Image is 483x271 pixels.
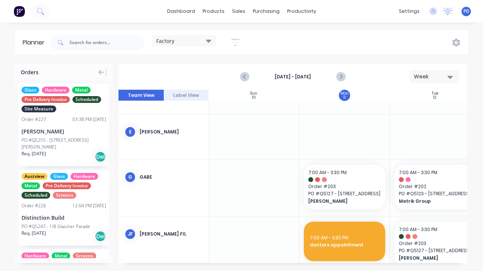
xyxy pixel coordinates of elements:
[432,91,438,96] div: Tue
[42,87,69,93] span: Hardware
[399,183,471,190] span: Order # 202
[399,247,471,254] span: PO # Q5127 - [STREET_ADDRESS]
[23,38,48,47] div: Planner
[118,90,164,101] button: Team View
[164,90,209,101] button: Label View
[343,96,346,100] div: 11
[95,231,106,242] div: Del
[310,234,348,241] span: 7:00 AM - 3:30 PM
[228,6,249,17] div: sales
[399,190,471,197] span: PO # Q5123 - [STREET_ADDRESS]
[399,226,437,233] span: 7:00 AM - 3:30 PM
[22,253,49,259] span: Hardware
[72,116,106,123] div: 03:38 PM [DATE]
[53,192,76,199] span: Screens
[21,68,38,76] span: Orders
[252,96,256,100] div: 10
[340,91,349,96] div: Mon
[140,129,203,135] div: [PERSON_NAME]
[463,8,469,15] span: PD
[22,106,56,112] span: Site Measure
[125,171,136,183] div: G
[43,182,91,189] span: Pre Delivery Invoice
[308,169,347,176] span: 7:00 AM - 3:30 PM
[395,6,423,17] div: settings
[308,183,381,190] span: Order # 203
[22,230,46,237] span: Req. [DATE]
[22,96,70,103] span: Pre Delivery Invoice
[22,127,106,135] div: [PERSON_NAME]
[156,37,174,45] span: Factory
[433,96,437,100] div: 12
[22,223,90,230] div: PO #Q5247 - 1/8 Glaisher Parade
[72,96,101,103] span: Scheduled
[410,70,459,83] button: Week
[22,150,46,157] span: Req. [DATE]
[399,255,464,262] span: [PERSON_NAME]
[199,6,228,17] div: products
[310,242,379,248] span: doctors appointment
[22,173,48,180] span: Austview
[399,198,464,205] span: Metrik Group
[163,6,199,17] a: dashboard
[250,91,257,96] div: Sun
[283,6,320,17] div: productivity
[125,228,136,240] div: JF
[14,6,25,17] img: Factory
[249,6,283,17] div: purchasing
[73,253,96,259] span: Screens
[50,173,68,180] span: Glass
[95,151,106,162] div: Del
[22,87,39,93] span: Glass
[308,190,381,197] span: PO # Q5127 - [STREET_ADDRESS]
[414,73,449,81] div: Week
[140,174,203,181] div: Gabe
[72,87,91,93] span: Metal
[72,202,106,209] div: 12:04 PM [DATE]
[71,173,98,180] span: Hardware
[22,192,50,199] span: Scheduled
[308,198,374,205] span: [PERSON_NAME]
[125,126,136,138] div: E
[22,182,40,189] span: Metal
[399,240,471,247] span: Order # 203
[22,202,46,209] div: Order # 226
[52,253,70,259] span: Metal
[399,169,437,176] span: 7:00 AM - 3:30 PM
[69,35,144,50] input: Search for orders...
[22,137,106,150] div: PO #Q5255 - [STREET_ADDRESS][PERSON_NAME]
[140,231,203,237] div: [PERSON_NAME] Fil
[255,73,331,80] strong: [DATE] - [DATE]
[22,214,106,222] div: Distinction Build
[22,116,46,123] div: Order # 227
